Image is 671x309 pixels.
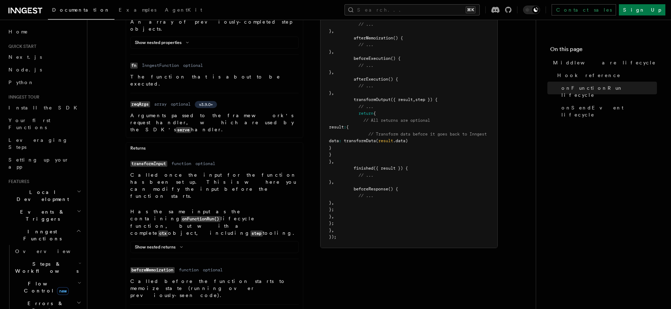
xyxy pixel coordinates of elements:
p: Arguments passed to the framework's request handler, which are used by the SDK's handler. [130,112,299,133]
dd: array [154,101,167,107]
span: Flow Control [12,280,77,294]
span: , [331,228,334,233]
span: } [329,152,331,157]
button: Local Development [6,186,83,206]
span: Inngest tour [6,94,39,100]
code: onFunctionRun() [181,216,220,222]
span: , [331,70,334,75]
span: } [329,49,331,54]
span: } [329,145,331,150]
a: Sign Up [619,4,665,15]
dd: function [172,161,191,166]
span: () { [393,36,403,40]
span: // ... [359,193,373,198]
p: An array of previously-completed step objects. [130,18,299,32]
span: // ... [359,104,373,109]
span: onFunctionRun lifecycle [561,84,657,99]
span: // Transform data before it goes back to Inngest [368,132,487,137]
kbd: ⌘K [466,6,476,13]
span: Your first Functions [8,118,50,130]
dd: optional [183,63,203,68]
span: ({ result [391,97,413,102]
span: Overview [15,248,88,254]
span: Local Development [6,189,77,203]
span: beforeExecution [354,56,391,61]
dd: optional [203,267,223,273]
span: { [373,111,376,116]
span: Home [8,28,28,35]
a: Node.js [6,63,83,76]
a: Leveraging Steps [6,134,83,153]
span: , [331,90,334,95]
code: step [250,231,263,237]
span: // ... [359,42,373,47]
button: Show nested properties [135,40,192,45]
code: fn [130,63,138,69]
a: Your first Functions [6,114,83,134]
span: .data) [393,138,408,143]
span: } [329,159,331,164]
span: // ... [359,83,373,88]
span: () { [388,187,398,191]
span: afterMemoization [354,36,393,40]
span: , [331,214,334,219]
dd: optional [171,101,191,107]
span: , [331,159,334,164]
span: }; [329,207,334,212]
a: Middleware lifecycle [550,56,657,69]
code: reqArgs [130,101,150,107]
span: step }) { [415,97,437,102]
span: , [331,200,334,205]
span: : [339,138,341,143]
dd: function [179,267,199,273]
span: } [329,214,331,219]
a: AgentKit [161,2,206,19]
span: Next.js [8,54,42,60]
span: Middleware lifecycle [553,59,656,66]
span: } [329,90,331,95]
span: // ... [359,63,373,68]
a: Examples [114,2,161,19]
span: new [57,287,69,295]
span: Leveraging Steps [8,137,68,150]
button: Inngest Functions [6,225,83,245]
span: result [378,138,393,143]
code: transformInput [130,161,167,167]
span: , [331,179,334,184]
dd: optional [195,161,215,166]
span: afterExecution [354,77,388,82]
code: beforeMemoization [130,267,175,273]
span: , [331,49,334,54]
p: Called before the function starts to memoize state (running over previously-seen code). [130,278,299,299]
span: Steps & Workflows [12,260,79,275]
button: Toggle dark mode [523,6,540,14]
span: v3.9.0+ [199,102,213,107]
dd: InngestFunction [142,63,179,68]
a: onFunctionRun lifecycle [559,82,657,101]
span: Setting up your app [8,157,69,170]
span: beforeResponse [354,187,388,191]
a: Install the SDK [6,101,83,114]
span: finished [354,166,373,171]
button: Flow Controlnew [12,277,83,297]
p: Has the same input as the containing lifecycle function, but with a complete object, including to... [130,208,299,237]
span: () { [388,77,398,82]
a: onSendEvent lifecycle [559,101,657,121]
span: ( [376,138,378,143]
a: Overview [12,245,83,258]
span: : [344,125,346,130]
span: // ... [359,173,373,178]
span: ({ result }) { [373,166,408,171]
button: Show nested returns [135,244,186,250]
a: Contact sales [552,4,616,15]
span: } [329,179,331,184]
span: transformData [344,138,376,143]
span: } [329,228,331,233]
p: The function that is about to be executed. [130,73,299,87]
span: } [329,29,331,33]
span: } [329,70,331,75]
span: Inngest Functions [6,228,76,242]
a: Documentation [48,2,114,20]
span: }; [329,221,334,226]
span: onSendEvent lifecycle [561,104,657,118]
